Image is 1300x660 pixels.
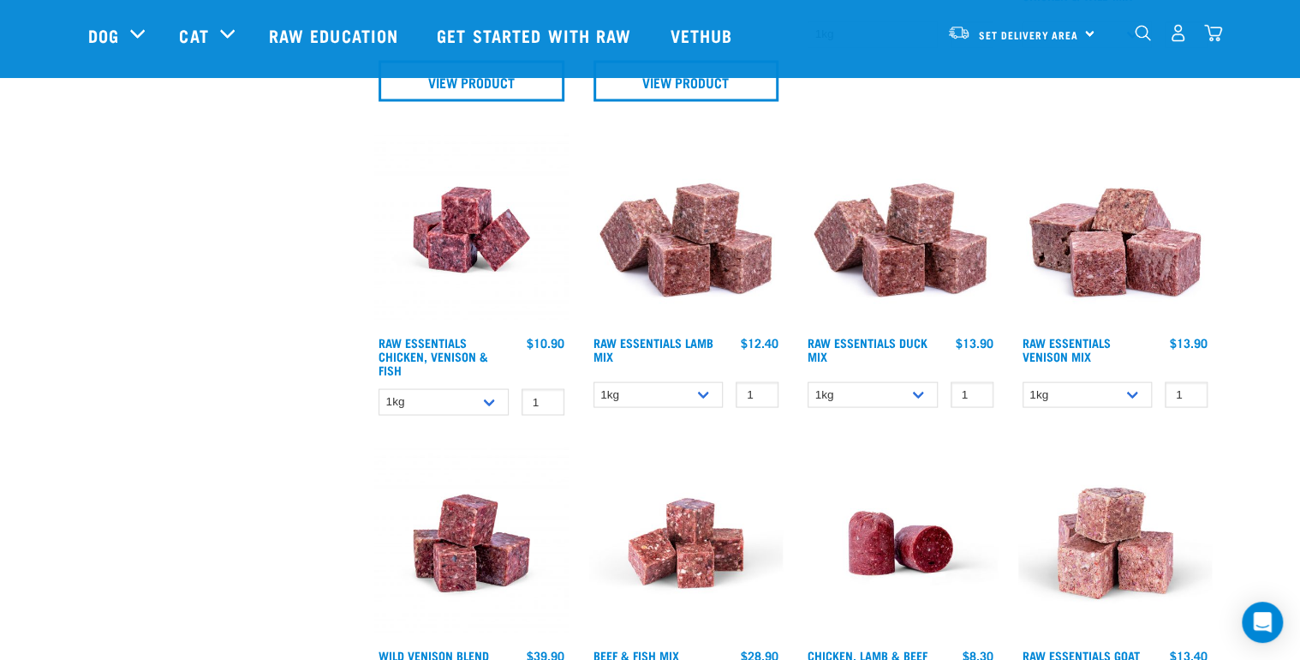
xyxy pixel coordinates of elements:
[1023,339,1111,358] a: Raw Essentials Venison Mix
[589,132,784,327] img: ?1041 RE Lamb Mix 01
[1169,24,1187,42] img: user.png
[88,22,119,48] a: Dog
[593,339,713,358] a: Raw Essentials Lamb Mix
[374,446,569,640] img: Venison Egg 1616
[741,335,778,349] div: $12.40
[979,32,1078,38] span: Set Delivery Area
[736,381,778,408] input: 1
[589,446,784,640] img: Beef Mackerel 1
[1018,132,1213,327] img: 1113 RE Venison Mix 01
[653,1,754,69] a: Vethub
[593,651,679,657] a: Beef & Fish Mix
[803,132,998,327] img: ?1041 RE Lamb Mix 01
[808,339,927,358] a: Raw Essentials Duck Mix
[522,388,564,415] input: 1
[1242,602,1283,643] div: Open Intercom Messenger
[379,60,564,101] a: View Product
[593,60,779,101] a: View Product
[379,339,488,372] a: Raw Essentials Chicken, Venison & Fish
[1165,381,1208,408] input: 1
[956,335,993,349] div: $13.90
[1170,335,1208,349] div: $13.90
[1135,25,1151,41] img: home-icon-1@2x.png
[179,22,208,48] a: Cat
[527,335,564,349] div: $10.90
[951,381,993,408] input: 1
[252,1,420,69] a: Raw Education
[947,25,970,40] img: van-moving.png
[374,132,569,327] img: Chicken Venison mix 1655
[1204,24,1222,42] img: home-icon@2x.png
[1018,446,1213,640] img: Goat M Ix 38448
[420,1,653,69] a: Get started with Raw
[803,446,998,640] img: Raw Essentials Chicken Lamb Beef Bulk Minced Raw Dog Food Roll Unwrapped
